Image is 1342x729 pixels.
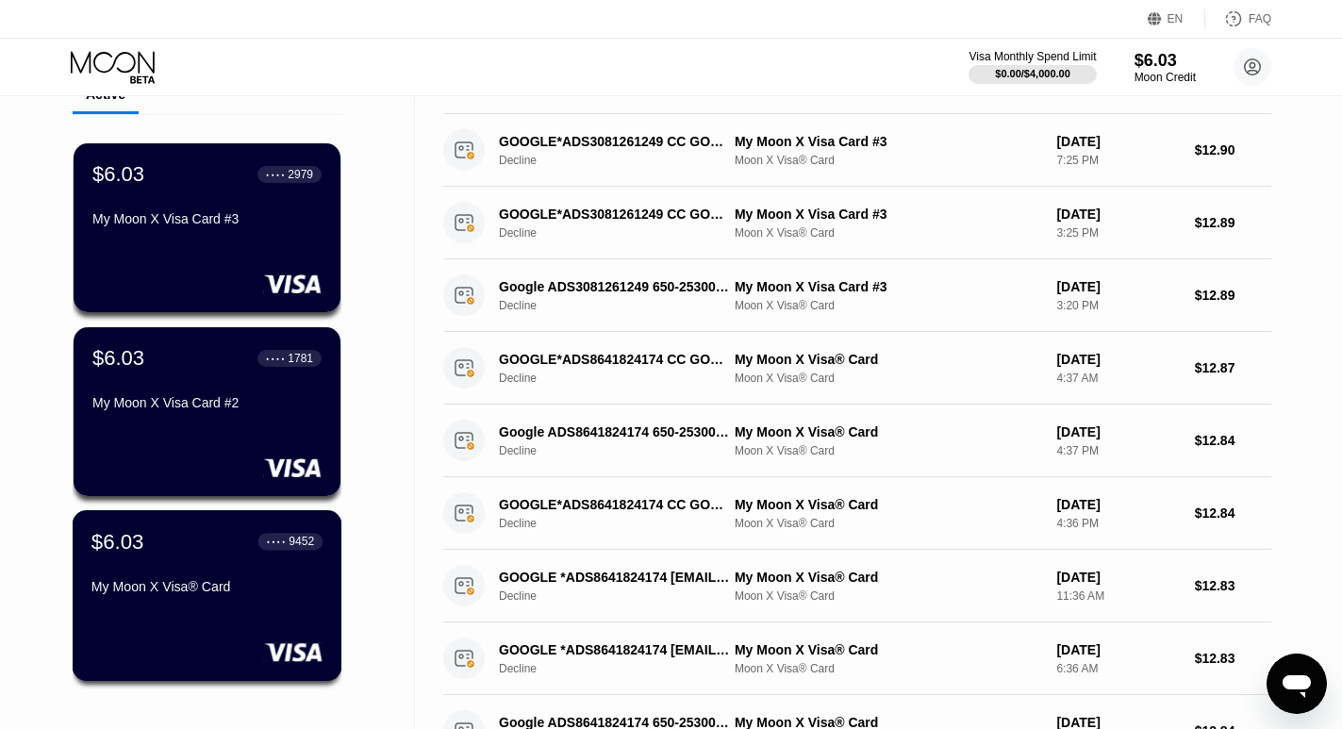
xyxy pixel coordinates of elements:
[499,662,748,675] div: Decline
[499,372,748,385] div: Decline
[443,332,1271,405] div: GOOGLE*ADS8641824174 CC GOOGLE.COMUSDeclineMy Moon X Visa® CardMoon X Visa® Card[DATE]4:37 AM$12.87
[735,352,1041,367] div: My Moon X Visa® Card
[969,50,1096,63] div: Visa Monthly Spend Limit
[74,327,340,496] div: $6.03● ● ● ●1781My Moon X Visa Card #2
[499,207,730,222] div: GOOGLE*ADS3081261249 CC GOOGLE.COMUS
[443,187,1271,259] div: GOOGLE*ADS3081261249 CC GOOGLE.COMUSDeclineMy Moon X Visa Card #3Moon X Visa® Card[DATE]3:25 PM$1...
[499,570,730,585] div: GOOGLE *ADS8641824174 [EMAIL_ADDRESS]
[1056,372,1179,385] div: 4:37 AM
[1267,654,1327,714] iframe: Nút để khởi chạy cửa sổ nhắn tin
[499,424,730,439] div: Google ADS8641824174 650-2530000 US
[92,211,322,226] div: My Moon X Visa Card #3
[267,538,286,544] div: ● ● ● ●
[735,299,1041,312] div: Moon X Visa® Card
[735,444,1041,457] div: Moon X Visa® Card
[1056,444,1179,457] div: 4:37 PM
[499,134,730,149] div: GOOGLE*ADS3081261249 CC GOOGLE.COMUS
[1135,71,1196,84] div: Moon Credit
[499,517,748,530] div: Decline
[499,299,748,312] div: Decline
[1056,662,1179,675] div: 6:36 AM
[499,589,748,603] div: Decline
[969,50,1096,84] div: Visa Monthly Spend Limit$0.00/$4,000.00
[1056,570,1179,585] div: [DATE]
[74,511,340,680] div: $6.03● ● ● ●9452My Moon X Visa® Card
[288,352,313,365] div: 1781
[1056,207,1179,222] div: [DATE]
[289,535,314,548] div: 9452
[443,405,1271,477] div: Google ADS8641824174 650-2530000 USDeclineMy Moon X Visa® CardMoon X Visa® Card[DATE]4:37 PM$12.84
[266,356,285,361] div: ● ● ● ●
[1056,299,1179,312] div: 3:20 PM
[735,424,1041,439] div: My Moon X Visa® Card
[1249,12,1271,25] div: FAQ
[499,226,748,240] div: Decline
[735,226,1041,240] div: Moon X Visa® Card
[1195,288,1271,303] div: $12.89
[74,143,340,312] div: $6.03● ● ● ●2979My Moon X Visa Card #3
[1056,154,1179,167] div: 7:25 PM
[735,570,1041,585] div: My Moon X Visa® Card
[92,162,144,187] div: $6.03
[735,154,1041,167] div: Moon X Visa® Card
[735,372,1041,385] div: Moon X Visa® Card
[1056,497,1179,512] div: [DATE]
[1056,589,1179,603] div: 11:36 AM
[499,154,748,167] div: Decline
[1056,517,1179,530] div: 4:36 PM
[735,517,1041,530] div: Moon X Visa® Card
[443,477,1271,550] div: GOOGLE*ADS8641824174 CC GOOGLE.COMUSDeclineMy Moon X Visa® CardMoon X Visa® Card[DATE]4:36 PM$12.84
[1195,215,1271,230] div: $12.89
[735,662,1041,675] div: Moon X Visa® Card
[288,168,313,181] div: 2979
[735,589,1041,603] div: Moon X Visa® Card
[1195,142,1271,157] div: $12.90
[1205,9,1271,28] div: FAQ
[499,352,730,367] div: GOOGLE*ADS8641824174 CC GOOGLE.COMUS
[443,622,1271,695] div: GOOGLE *ADS8641824174 [EMAIL_ADDRESS]DeclineMy Moon X Visa® CardMoon X Visa® Card[DATE]6:36 AM$12.83
[92,395,322,410] div: My Moon X Visa Card #2
[266,172,285,177] div: ● ● ● ●
[1135,51,1196,84] div: $6.03Moon Credit
[1195,505,1271,521] div: $12.84
[499,279,730,294] div: Google ADS3081261249 650-2530000 US
[1056,424,1179,439] div: [DATE]
[1056,279,1179,294] div: [DATE]
[1148,9,1205,28] div: EN
[1168,12,1184,25] div: EN
[735,642,1041,657] div: My Moon X Visa® Card
[499,444,748,457] div: Decline
[1195,360,1271,375] div: $12.87
[1195,578,1271,593] div: $12.83
[499,497,730,512] div: GOOGLE*ADS8641824174 CC GOOGLE.COMUS
[735,279,1041,294] div: My Moon X Visa Card #3
[443,259,1271,332] div: Google ADS3081261249 650-2530000 USDeclineMy Moon X Visa Card #3Moon X Visa® Card[DATE]3:20 PM$12.89
[92,346,144,371] div: $6.03
[1056,642,1179,657] div: [DATE]
[91,529,144,554] div: $6.03
[91,579,323,594] div: My Moon X Visa® Card
[1056,134,1179,149] div: [DATE]
[735,134,1041,149] div: My Moon X Visa Card #3
[735,497,1041,512] div: My Moon X Visa® Card
[499,642,730,657] div: GOOGLE *ADS8641824174 [EMAIL_ADDRESS]
[1056,352,1179,367] div: [DATE]
[995,68,1070,79] div: $0.00 / $4,000.00
[1195,433,1271,448] div: $12.84
[1135,51,1196,71] div: $6.03
[1056,226,1179,240] div: 3:25 PM
[1195,651,1271,666] div: $12.83
[443,114,1271,187] div: GOOGLE*ADS3081261249 CC GOOGLE.COMUSDeclineMy Moon X Visa Card #3Moon X Visa® Card[DATE]7:25 PM$1...
[443,550,1271,622] div: GOOGLE *ADS8641824174 [EMAIL_ADDRESS]DeclineMy Moon X Visa® CardMoon X Visa® Card[DATE]11:36 AM$1...
[735,207,1041,222] div: My Moon X Visa Card #3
